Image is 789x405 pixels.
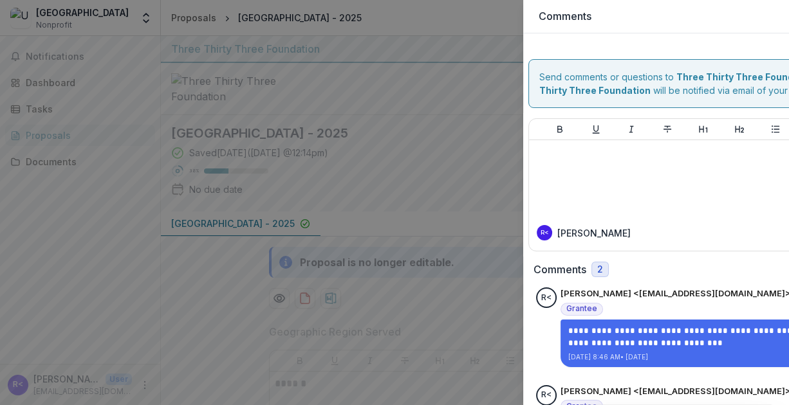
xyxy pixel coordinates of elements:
[768,122,783,137] button: Bullet List
[541,391,552,399] div: Robin Caissie <rcaissie@uppervalleyhaven.org>
[660,122,675,137] button: Strike
[566,304,597,313] span: Grantee
[541,230,549,236] div: Robin Caissie <rcaissie@uppervalleyhaven.org>
[696,122,711,137] button: Heading 1
[557,226,631,240] p: [PERSON_NAME]
[541,294,552,302] div: Robin Caissie <rcaissie@uppervalleyhaven.org>
[624,122,640,137] button: Italicize
[552,122,568,137] button: Bold
[597,264,603,275] span: 2
[534,264,586,276] h2: Comments
[732,122,747,137] button: Heading 2
[588,122,604,137] button: Underline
